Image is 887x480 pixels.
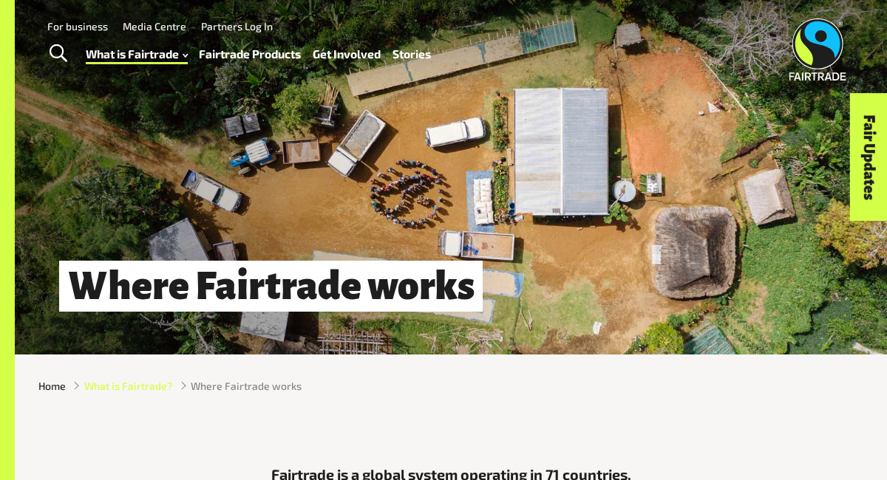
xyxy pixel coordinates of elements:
a: Partners Log In [201,20,273,32]
h1: Where Fairtrade works [59,261,483,312]
a: Get Involved [313,44,381,64]
a: Toggle Search [40,35,76,72]
a: Fairtrade Products [199,44,301,64]
a: What is Fairtrade [86,44,188,64]
a: For business [47,20,108,32]
a: Stories [392,44,431,64]
span: Where Fairtrade works [191,378,302,394]
img: Fairtrade Australia New Zealand logo [789,18,846,80]
a: Home [38,378,66,394]
a: Media Centre [123,20,186,32]
a: What is Fairtrade? [84,378,172,394]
